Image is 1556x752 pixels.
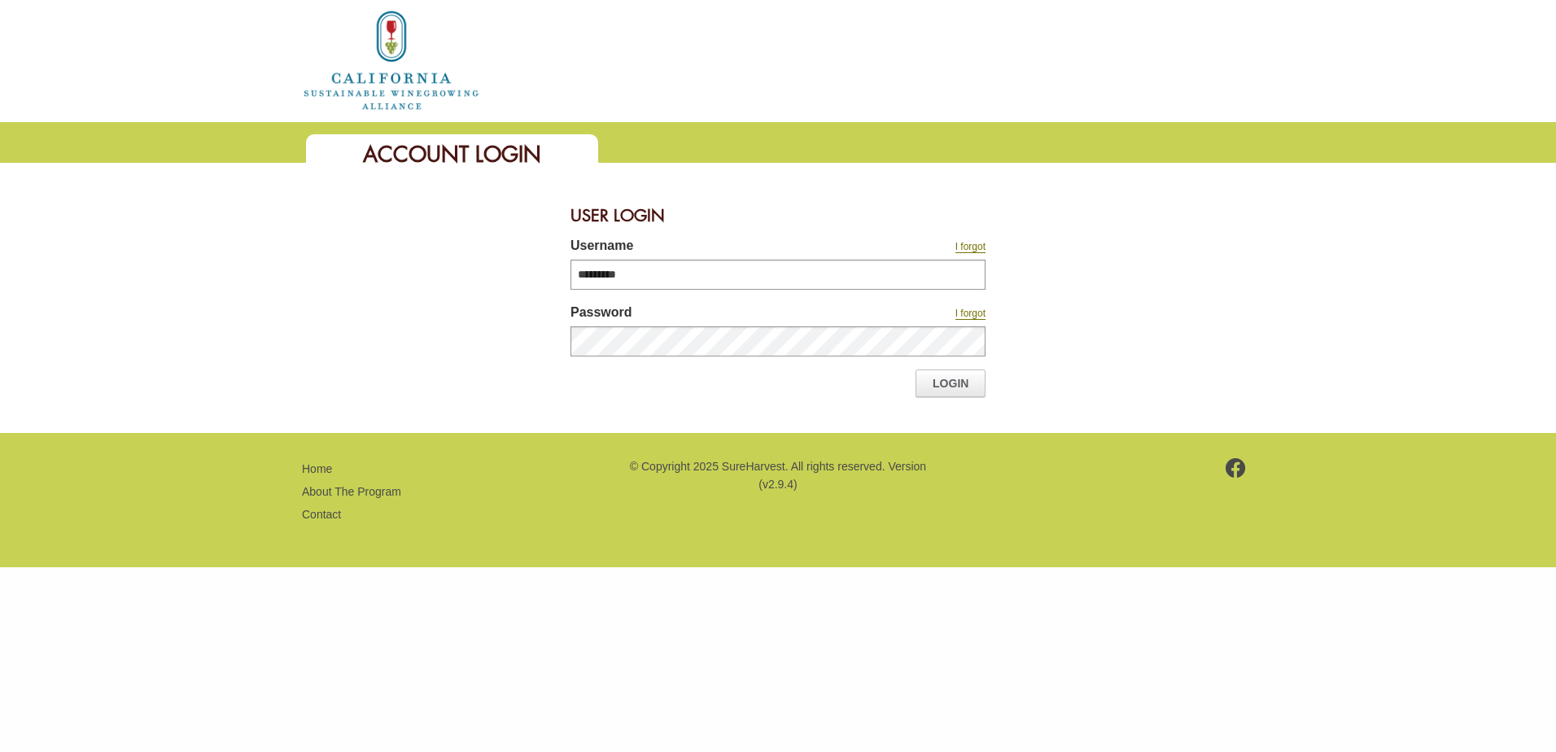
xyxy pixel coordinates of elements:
a: I forgot [955,241,986,253]
p: © Copyright 2025 SureHarvest. All rights reserved. Version (v2.9.4) [627,457,929,494]
label: Username [570,236,839,260]
label: Password [570,303,839,326]
a: Home [302,52,481,66]
a: Home [302,462,332,475]
img: footer-facebook.png [1226,458,1246,478]
div: User Login [570,195,986,236]
a: Contact [302,508,341,521]
a: Login [916,369,986,397]
a: About The Program [302,485,401,498]
span: Account Login [363,140,541,168]
a: I forgot [955,308,986,320]
img: logo_cswa2x.png [302,8,481,112]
